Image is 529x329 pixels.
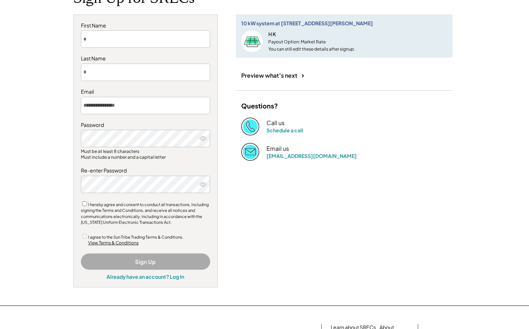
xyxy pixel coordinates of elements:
img: Size%403x.png [241,30,263,52]
div: Re-enter Password [81,167,210,174]
div: Call us [266,119,285,127]
button: Sign Up [81,253,210,270]
div: 10 kW system at [STREET_ADDRESS][PERSON_NAME] [241,20,373,27]
img: Email%202%403x.png [241,143,259,161]
div: Password [81,121,210,129]
div: View Terms & Conditions [88,240,139,246]
div: Questions? [241,102,278,110]
div: You can still edit these details after signup. [268,46,447,52]
div: Email [81,88,210,95]
div: H K [268,31,447,37]
img: Phone%20copy%403x.png [241,117,259,136]
div: Payout Option: Market Rate [268,39,447,45]
label: I hereby agree and consent to conduct all transactions, including signing the Terms and Condition... [81,202,209,225]
div: Must be at least 8 characters Must include a number and a capital letter [81,149,210,160]
a: [EMAIL_ADDRESS][DOMAIN_NAME] [266,153,357,159]
div: Email us [266,145,289,153]
div: First Name [81,22,210,29]
div: Last Name [81,55,210,62]
div: Already have an account? Log In [107,273,184,280]
a: Schedule a call [266,127,303,133]
label: I agree to the Sun Tribe Trading Terms & Conditions. [88,235,183,239]
div: Preview what's next [241,72,298,80]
